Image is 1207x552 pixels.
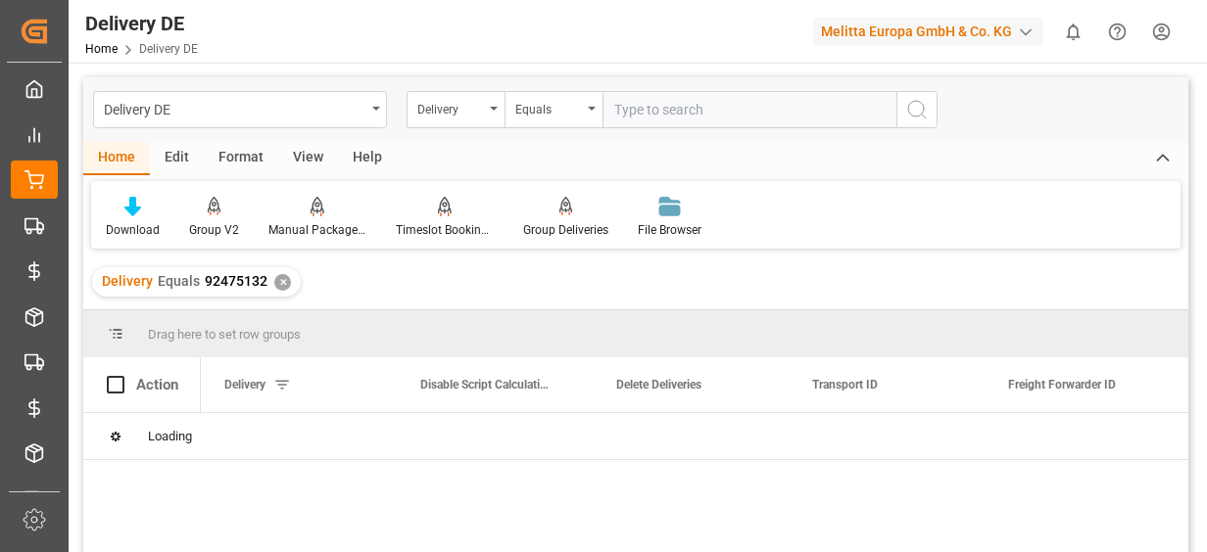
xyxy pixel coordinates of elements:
[417,96,484,118] div: Delivery
[93,91,387,128] button: open menu
[189,221,239,239] div: Group V2
[396,221,494,239] div: Timeslot Booking Report
[83,142,150,175] div: Home
[204,142,278,175] div: Format
[616,378,701,391] span: Delete Deliveries
[136,376,178,393] div: Action
[515,96,582,118] div: Equals
[158,273,200,289] span: Equals
[603,91,896,128] input: Type to search
[638,221,701,239] div: File Browser
[148,429,192,443] span: Loading
[268,221,366,239] div: Manual Package TypeDetermination
[85,9,198,38] div: Delivery DE
[150,142,204,175] div: Edit
[148,327,301,342] span: Drag here to set row groups
[896,91,938,128] button: search button
[420,378,552,391] span: Disable Script Calculations
[205,273,267,289] span: 92475132
[106,221,160,239] div: Download
[104,96,365,120] div: Delivery DE
[812,378,878,391] span: Transport ID
[523,221,608,239] div: Group Deliveries
[224,378,266,391] span: Delivery
[274,274,291,291] div: ✕
[1095,10,1139,54] button: Help Center
[407,91,505,128] button: open menu
[1051,10,1095,54] button: show 0 new notifications
[278,142,338,175] div: View
[85,42,118,56] a: Home
[338,142,397,175] div: Help
[813,13,1051,50] button: Melitta Europa GmbH & Co. KG
[1008,378,1116,391] span: Freight Forwarder ID
[505,91,603,128] button: open menu
[813,18,1043,46] div: Melitta Europa GmbH & Co. KG
[102,273,153,289] span: Delivery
